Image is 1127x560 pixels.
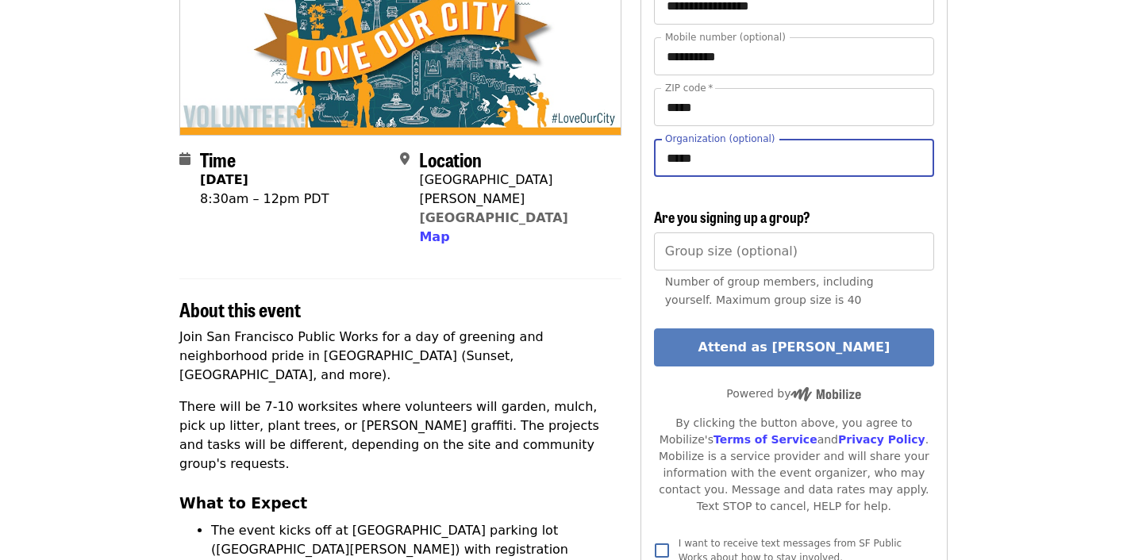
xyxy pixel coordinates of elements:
div: 8:30am – 12pm PDT [200,190,329,209]
button: Map [419,228,449,247]
a: Privacy Policy [838,433,925,446]
i: calendar icon [179,152,190,167]
input: ZIP code [654,88,934,126]
span: Number of group members, including yourself. Maximum group size is 40 [665,275,874,306]
p: There will be 7-10 worksites where volunteers will garden, mulch, pick up litter, plant trees, or... [179,397,621,474]
span: Location [419,145,482,173]
button: Attend as [PERSON_NAME] [654,328,934,366]
label: Mobile number (optional) [665,33,786,42]
div: By clicking the button above, you agree to Mobilize's and . Mobilize is a service provider and wi... [654,415,934,515]
span: Powered by [726,387,861,400]
input: Mobile number (optional) [654,37,934,75]
strong: [DATE] [200,172,248,187]
p: Join San Francisco Public Works for a day of greening and neighborhood pride in [GEOGRAPHIC_DATA]... [179,328,621,385]
input: Organization (optional) [654,139,934,177]
span: About this event [179,295,301,323]
div: [GEOGRAPHIC_DATA][PERSON_NAME] [419,171,608,209]
i: map-marker-alt icon [400,152,410,167]
a: Terms of Service [714,433,817,446]
input: [object Object] [654,232,934,270]
label: Organization (optional) [665,134,775,144]
span: Time [200,145,236,173]
a: [GEOGRAPHIC_DATA] [419,210,567,225]
span: Map [419,229,449,244]
h3: What to Expect [179,493,621,515]
label: ZIP code [665,83,713,93]
img: Powered by Mobilize [790,387,861,401]
span: Are you signing up a group? [654,206,810,227]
